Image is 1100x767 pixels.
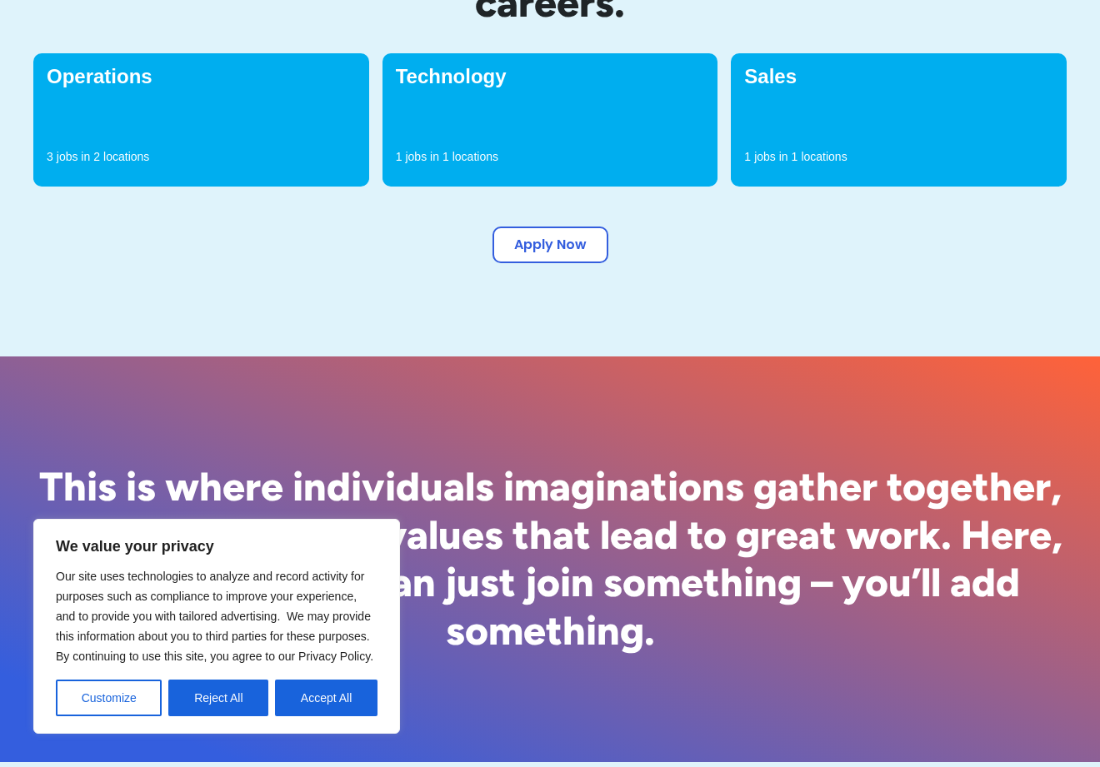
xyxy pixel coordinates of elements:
p: jobs in [57,148,90,165]
p: jobs in [405,148,438,165]
a: Apply Now [492,227,608,263]
h4: Operations [47,67,356,87]
h4: Sales [744,67,1053,87]
button: Accept All [275,680,377,716]
p: 3 [47,148,53,165]
div: We value your privacy [33,519,400,734]
button: Customize [56,680,162,716]
h2: This is where individuals imaginations gather together, committing to the values that lead to gre... [33,463,1067,655]
span: Our site uses technologies to analyze and record activity for purposes such as compliance to impr... [56,570,373,663]
p: 1 [792,148,798,165]
p: 1 [396,148,402,165]
h4: Technology [396,67,705,87]
p: 1 [442,148,449,165]
p: locations [452,148,498,165]
p: jobs in [754,148,787,165]
p: 1 [744,148,751,165]
button: Reject All [168,680,268,716]
p: locations [801,148,847,165]
p: locations [103,148,149,165]
p: 2 [93,148,100,165]
p: We value your privacy [56,536,377,556]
